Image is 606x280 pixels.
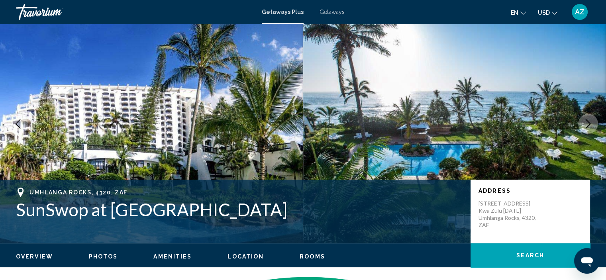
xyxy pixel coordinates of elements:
button: User Menu [569,4,590,20]
span: Umhlanga Rocks, 4320, ZAF [29,189,127,196]
span: en [511,10,518,16]
button: Photos [89,253,118,260]
button: Location [227,253,264,260]
p: [STREET_ADDRESS] Kwa Zulu [DATE] Umhlanga Rocks, 4320, ZAF [479,200,542,229]
button: Amenities [153,253,192,260]
a: Getaways Plus [262,9,304,15]
button: Next image [578,114,598,134]
span: AZ [575,8,584,16]
h1: SunSwop at [GEOGRAPHIC_DATA] [16,199,463,220]
button: Change language [511,7,526,18]
button: Rooms [300,253,325,260]
p: Address [479,188,582,194]
a: Travorium [16,4,254,20]
span: Search [516,253,544,259]
iframe: Button to launch messaging window [574,248,600,274]
button: Change currency [538,7,557,18]
button: Previous image [8,114,28,134]
span: USD [538,10,550,16]
button: Search [471,243,590,267]
button: Overview [16,253,53,260]
a: Getaways [320,9,345,15]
